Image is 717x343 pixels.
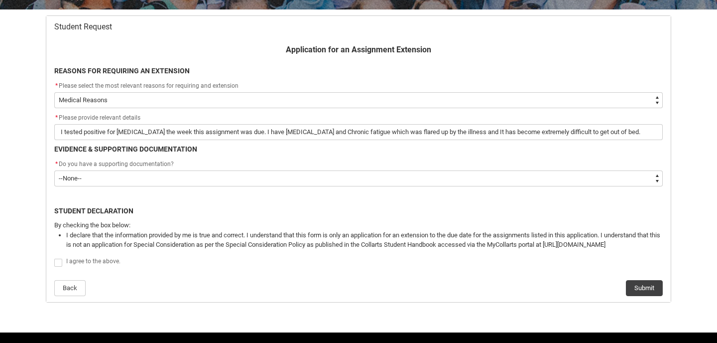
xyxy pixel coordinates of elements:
[46,15,671,303] article: Redu_Student_Request flow
[286,45,431,54] b: Application for an Assignment Extension
[66,230,663,250] li: I declare that the information provided by me is true and correct. I understand that this form is...
[59,82,239,89] span: Please select the most relevant reasons for requiring and extension
[54,145,197,153] b: EVIDENCE & SUPPORTING DOCUMENTATION
[66,258,120,265] span: I agree to the above.
[54,114,140,121] span: Please provide relevant details
[54,207,133,215] b: STUDENT DECLARATION
[54,22,112,32] span: Student Request
[55,82,58,89] abbr: required
[54,220,663,230] p: By checking the box below:
[59,161,174,168] span: Do you have a supporting documentation?
[54,67,190,75] b: REASONS FOR REQUIRING AN EXTENSION
[626,280,663,296] button: Submit
[54,280,86,296] button: Back
[55,161,58,168] abbr: required
[55,114,58,121] abbr: required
